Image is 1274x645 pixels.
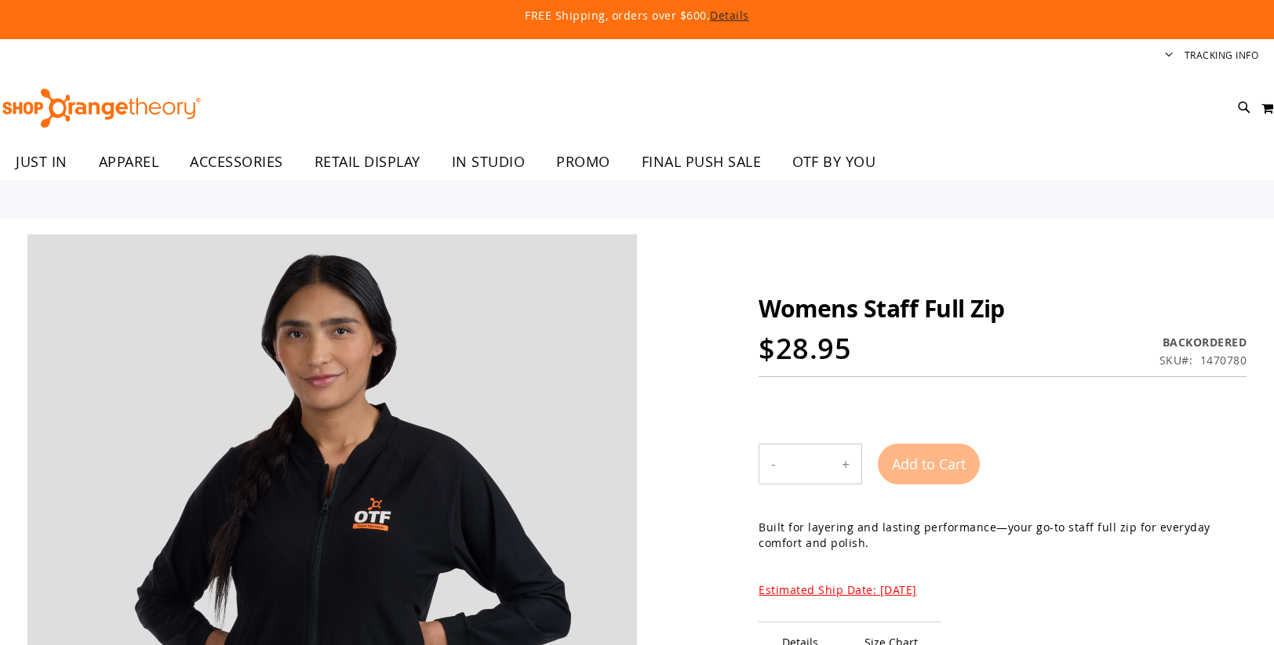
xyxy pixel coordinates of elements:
span: Womens Staff Full Zip [759,292,1005,324]
span: FINAL PUSH SALE [642,144,762,179]
a: OTF BY YOU [777,144,891,180]
button: Account menu [1165,49,1173,63]
a: Details [710,8,749,23]
a: ACCESSORIES [174,144,299,180]
div: Backordered [1159,335,1247,350]
p: Built for layering and lasting performance—your go-to staff full zip for everyday comfort and pol... [759,520,1247,551]
span: Estimated Ship Date: [DATE] [759,582,917,597]
a: RETAIL DISPLAY [299,144,436,180]
a: PROMO [541,144,626,180]
button: Decrease product quantity [759,444,788,484]
p: FREE Shipping, orders over $600. [166,8,1108,24]
span: IN STUDIO [452,144,526,179]
span: OTF BY YOU [792,144,875,179]
a: IN STUDIO [436,144,541,179]
div: Availability [1159,335,1247,350]
button: Increase product quantity [830,444,861,484]
div: 1470780 [1200,353,1247,368]
a: FINAL PUSH SALE [626,144,777,180]
span: $28.95 [759,329,851,368]
span: PROMO [556,144,610,179]
a: APPAREL [83,144,175,180]
span: APPAREL [99,144,159,179]
span: ACCESSORIES [190,144,283,179]
input: Product quantity [788,445,830,483]
span: JUST IN [16,144,67,179]
a: Tracking Info [1185,49,1259,62]
strong: SKU [1159,353,1193,368]
span: RETAIL DISPLAY [315,144,420,179]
